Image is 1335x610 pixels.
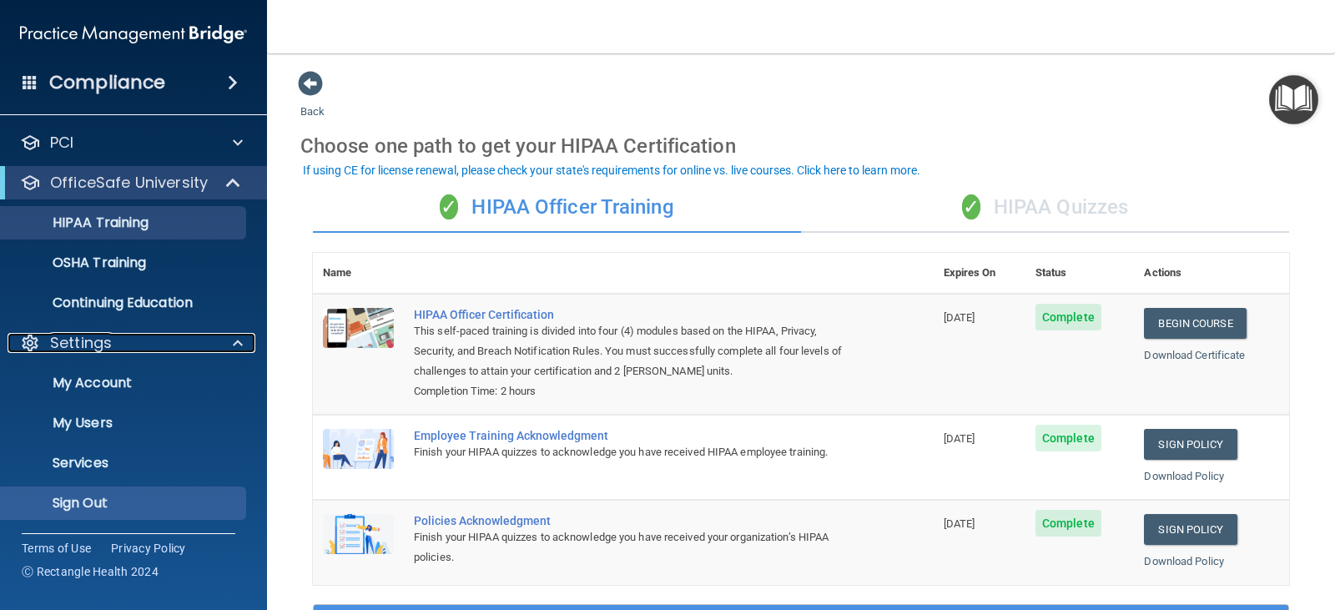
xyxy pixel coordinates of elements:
[1144,555,1224,567] a: Download Policy
[1269,75,1318,124] button: Open Resource Center
[1046,499,1315,566] iframe: Drift Widget Chat Controller
[11,214,149,231] p: HIPAA Training
[944,517,975,530] span: [DATE]
[20,133,243,153] a: PCI
[414,308,850,321] a: HIPAA Officer Certification
[20,173,242,193] a: OfficeSafe University
[944,432,975,445] span: [DATE]
[50,173,208,193] p: OfficeSafe University
[11,255,146,271] p: OSHA Training
[414,442,850,462] div: Finish your HIPAA quizzes to acknowledge you have received HIPAA employee training.
[414,527,850,567] div: Finish your HIPAA quizzes to acknowledge you have received your organization’s HIPAA policies.
[414,514,850,527] div: Policies Acknowledgment
[1144,429,1237,460] a: Sign Policy
[414,381,850,401] div: Completion Time: 2 hours
[11,455,239,471] p: Services
[20,18,247,51] img: PMB logo
[801,183,1289,233] div: HIPAA Quizzes
[11,415,239,431] p: My Users
[50,333,112,353] p: Settings
[11,375,239,391] p: My Account
[1144,349,1245,361] a: Download Certificate
[313,253,404,294] th: Name
[49,71,165,94] h4: Compliance
[1144,308,1246,339] a: Begin Course
[934,253,1025,294] th: Expires On
[11,495,239,512] p: Sign Out
[440,194,458,219] span: ✓
[50,133,73,153] p: PCI
[300,162,923,179] button: If using CE for license renewal, please check your state's requirements for online vs. live cours...
[300,85,325,118] a: Back
[1035,304,1101,330] span: Complete
[303,164,920,176] div: If using CE for license renewal, please check your state's requirements for online vs. live cours...
[22,540,91,557] a: Terms of Use
[313,183,801,233] div: HIPAA Officer Training
[962,194,980,219] span: ✓
[20,333,243,353] a: Settings
[22,563,159,580] span: Ⓒ Rectangle Health 2024
[414,429,850,442] div: Employee Training Acknowledgment
[1035,510,1101,537] span: Complete
[1134,253,1289,294] th: Actions
[111,540,186,557] a: Privacy Policy
[11,295,239,311] p: Continuing Education
[300,122,1302,170] div: Choose one path to get your HIPAA Certification
[1025,253,1134,294] th: Status
[414,321,850,381] div: This self-paced training is divided into four (4) modules based on the HIPAA, Privacy, Security, ...
[1035,425,1101,451] span: Complete
[944,311,975,324] span: [DATE]
[1144,470,1224,482] a: Download Policy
